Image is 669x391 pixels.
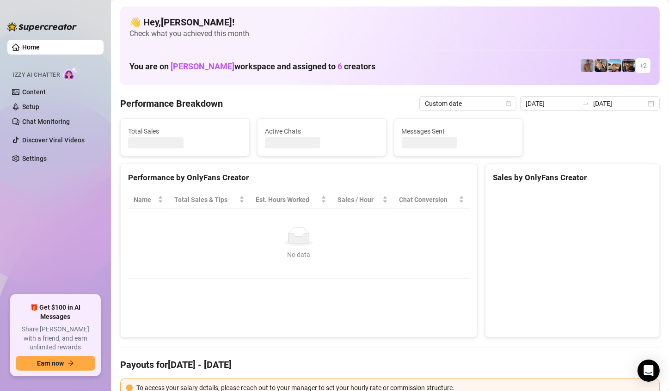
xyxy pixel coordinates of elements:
[608,59,621,72] img: Zach
[171,61,234,71] span: [PERSON_NAME]
[37,360,64,367] span: Earn now
[169,191,250,209] th: Total Sales & Tips
[399,195,456,205] span: Chat Conversion
[128,126,242,136] span: Total Sales
[174,195,237,205] span: Total Sales & Tips
[22,155,47,162] a: Settings
[120,358,660,371] h4: Payouts for [DATE] - [DATE]
[137,250,460,260] div: No data
[582,100,589,107] span: to
[129,61,375,72] h1: You are on workspace and assigned to creators
[7,22,77,31] img: logo-BBDzfeDw.svg
[493,171,652,184] div: Sales by OnlyFans Creator
[338,195,381,205] span: Sales / Hour
[22,43,40,51] a: Home
[622,59,635,72] img: Nathan
[526,98,578,109] input: Start date
[582,100,589,107] span: swap-right
[22,136,85,144] a: Discover Viral Videos
[393,191,469,209] th: Chat Conversion
[332,191,394,209] th: Sales / Hour
[129,16,651,29] h4: 👋 Hey, [PERSON_NAME] !
[63,67,78,80] img: AI Chatter
[402,126,516,136] span: Messages Sent
[22,103,39,110] a: Setup
[120,97,223,110] h4: Performance Breakdown
[16,325,95,352] span: Share [PERSON_NAME] with a friend, and earn unlimited rewards
[265,126,379,136] span: Active Chats
[16,356,95,371] button: Earn nowarrow-right
[13,71,60,79] span: Izzy AI Chatter
[129,29,651,39] span: Check what you achieved this month
[22,118,70,125] a: Chat Monitoring
[256,195,319,205] div: Est. Hours Worked
[425,97,511,110] span: Custom date
[639,61,647,71] span: + 2
[338,61,342,71] span: 6
[595,59,608,72] img: George
[16,303,95,321] span: 🎁 Get $100 in AI Messages
[126,385,133,391] span: exclamation-circle
[581,59,594,72] img: Joey
[68,360,74,367] span: arrow-right
[134,195,156,205] span: Name
[593,98,646,109] input: End date
[22,88,46,96] a: Content
[638,360,660,382] div: Open Intercom Messenger
[128,171,470,184] div: Performance by OnlyFans Creator
[506,101,511,106] span: calendar
[128,191,169,209] th: Name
